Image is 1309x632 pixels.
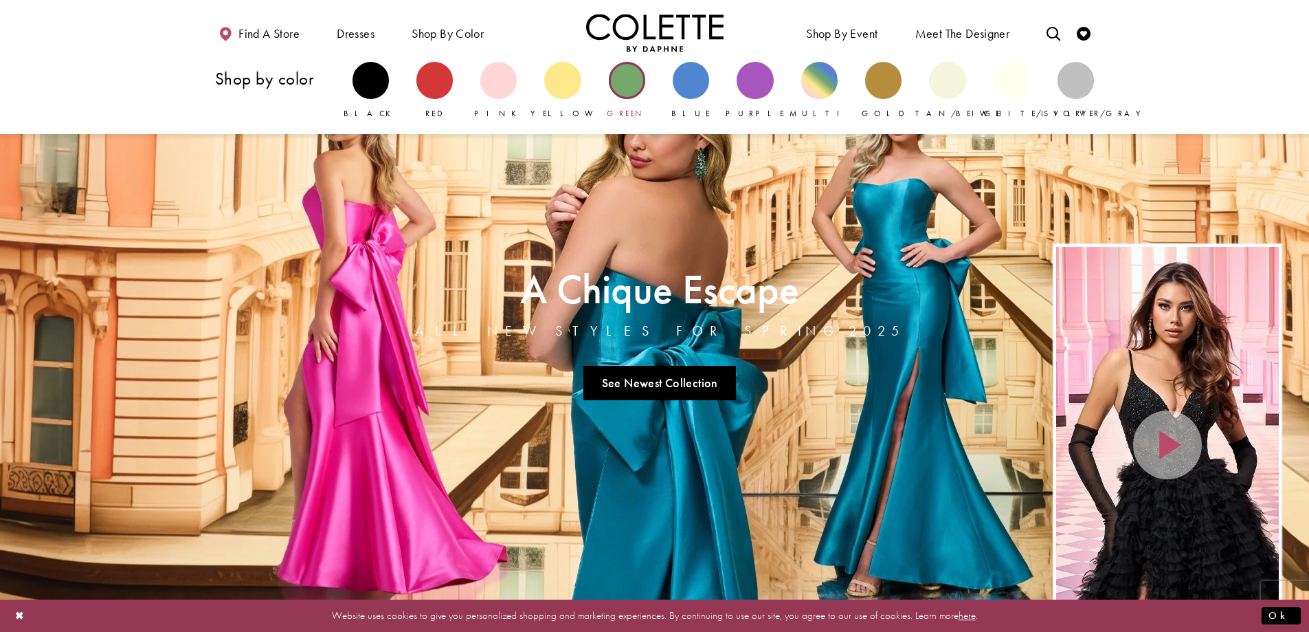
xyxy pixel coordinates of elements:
[425,108,443,119] span: Red
[790,108,849,119] span: Multi
[333,14,378,52] span: Dresses
[803,14,881,52] span: Shop By Event
[416,62,453,120] a: Red
[980,108,1094,119] span: White/Ivory
[607,108,647,119] span: Green
[994,62,1030,120] a: White/Ivory
[353,62,389,120] a: Black
[586,14,724,52] a: Visit Home Page
[915,27,1010,41] span: Meet the designer
[929,62,965,120] a: Tan/Beige
[474,108,524,119] span: Pink
[480,62,517,120] a: Pink
[1043,14,1064,52] a: Toggle search
[1044,108,1148,119] span: Silver/Gray
[1073,14,1094,52] a: Check Wishlist
[1058,62,1094,120] a: Silver/Gray
[411,360,908,406] ul: Slider Links
[806,27,877,41] span: Shop By Event
[408,14,487,52] span: Shop by color
[544,62,581,120] a: Yellow
[801,62,838,120] a: Multi
[344,108,398,119] span: Black
[737,62,773,120] a: Purple
[865,62,902,120] a: Gold
[215,69,339,88] h3: Shop by color
[673,62,709,120] a: Blue
[412,27,484,41] span: Shop by color
[915,108,1001,119] span: Tan/Beige
[912,14,1014,52] a: Meet the designer
[530,108,600,119] span: Yellow
[959,609,976,622] a: here
[862,108,906,119] span: Gold
[337,27,374,41] span: Dresses
[586,14,724,52] img: Colette by Daphne
[238,27,300,41] span: Find a store
[99,607,1210,625] p: Website uses cookies to give you personalized shopping and marketing experiences. By continuing t...
[1262,607,1301,624] button: Submit Dialog
[215,14,303,52] a: Find a store
[671,108,711,119] span: Blue
[583,366,736,400] a: See Newest Collection A Chique Escape All New Styles For Spring 2025
[8,604,32,628] button: Close Dialog
[609,62,645,120] a: Green
[726,108,785,119] span: Purple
